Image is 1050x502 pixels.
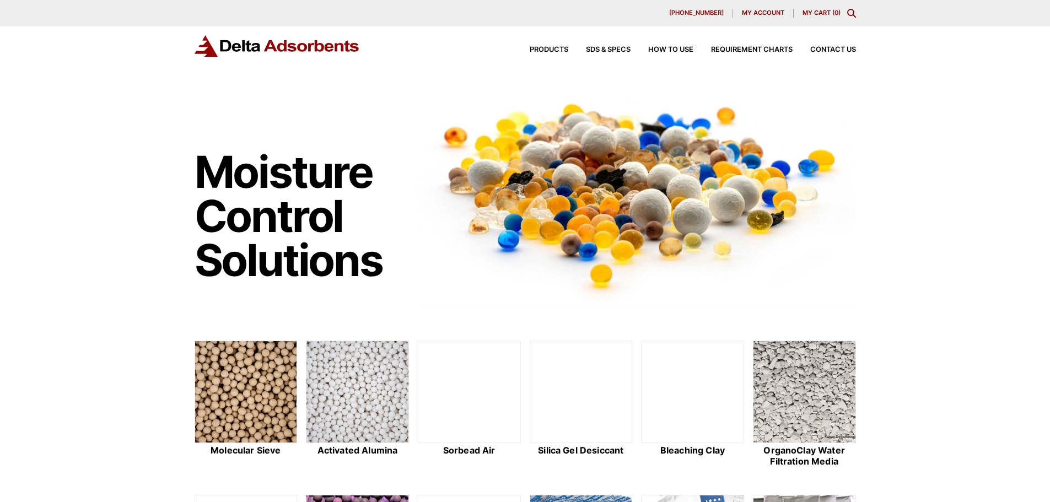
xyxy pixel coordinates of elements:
[753,445,856,466] h2: OrganoClay Water Filtration Media
[641,445,744,456] h2: Bleaching Clay
[418,341,521,468] a: Sorbead Air
[195,35,360,57] img: Delta Adsorbents
[803,9,841,17] a: My Cart (0)
[512,46,568,53] a: Products
[742,10,784,16] span: My account
[586,46,631,53] span: SDS & SPECS
[568,46,631,53] a: SDS & SPECS
[810,46,856,53] span: Contact Us
[530,341,633,468] a: Silica Gel Desiccant
[793,46,856,53] a: Contact Us
[834,9,838,17] span: 0
[669,10,724,16] span: [PHONE_NUMBER]
[733,9,794,18] a: My account
[847,9,856,18] div: Toggle Modal Content
[631,46,693,53] a: How to Use
[648,46,693,53] span: How to Use
[306,341,409,468] a: Activated Alumina
[660,9,733,18] a: [PHONE_NUMBER]
[195,150,407,282] h1: Moisture Control Solutions
[418,83,856,305] img: Image
[195,445,298,456] h2: Molecular Sieve
[693,46,793,53] a: Requirement Charts
[195,341,298,468] a: Molecular Sieve
[418,445,521,456] h2: Sorbead Air
[711,46,793,53] span: Requirement Charts
[530,445,633,456] h2: Silica Gel Desiccant
[530,46,568,53] span: Products
[641,341,744,468] a: Bleaching Clay
[306,445,409,456] h2: Activated Alumina
[753,341,856,468] a: OrganoClay Water Filtration Media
